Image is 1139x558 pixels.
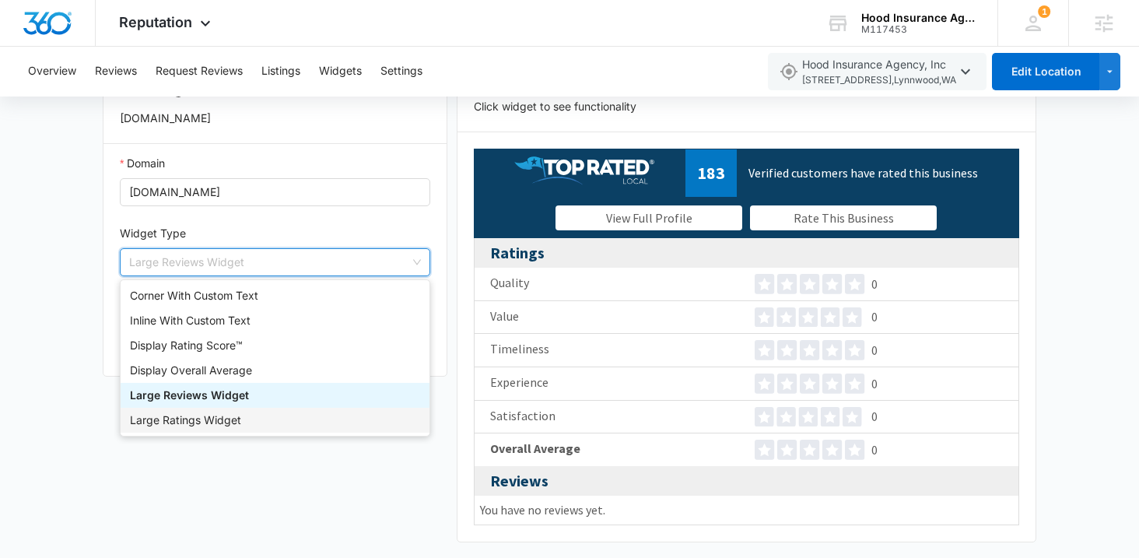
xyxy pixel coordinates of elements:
[156,47,243,97] button: Request Reviews
[475,367,615,400] dt: Experience
[871,275,878,293] figcaption: 0
[155,90,167,103] img: tab_keywords_by_traffic_grey.svg
[871,375,878,392] figcaption: 0
[119,14,192,30] span: Reputation
[59,92,139,102] div: Domain Overview
[555,205,742,230] a: View Full Profile
[130,387,420,404] div: Large Reviews Widget
[130,412,420,429] div: Large Ratings Widget
[25,40,37,53] img: website_grey.svg
[474,98,636,115] p: Click widget to see functionality
[120,225,186,242] label: Widget Type
[42,90,54,103] img: tab_domain_overview_orange.svg
[121,308,429,333] div: Inline With Custom Text
[120,155,165,172] label: Domain
[871,441,878,458] figcaption: 0
[121,358,429,383] div: Display Overall Average
[475,466,1019,496] h3: Reviews
[802,73,956,88] span: [STREET_ADDRESS] , Lynnwood , WA
[129,249,421,275] span: Large Reviews Widget
[172,92,262,102] div: Keywords by Traffic
[95,47,137,97] button: Reviews
[380,47,422,97] button: Settings
[121,283,429,308] div: Corner With Custom Text
[130,337,420,354] div: Display Rating Score™
[475,400,615,433] dt: Satisfaction
[685,149,737,197] strong: 183
[44,25,76,37] div: v 4.0.25
[802,56,956,88] span: Hood Insurance Agency, Inc
[28,47,76,97] button: Overview
[1038,5,1050,18] span: 1
[871,342,878,359] figcaption: 0
[1038,5,1050,18] div: notifications count
[319,47,362,97] button: Widgets
[475,333,615,367] dt: Timeliness
[992,53,1099,90] button: Edit Location
[121,408,429,433] div: Large Ratings Widget
[130,312,420,329] div: Inline With Custom Text
[750,205,937,230] a: Rate This Business
[861,24,975,35] div: account id
[748,164,978,181] span: Verified customers have rated this business
[475,238,1019,268] h3: Ratings
[121,383,429,408] div: Large Reviews Widget
[130,362,420,379] div: Display Overall Average
[120,110,430,127] p: [DOMAIN_NAME]
[120,178,430,206] input: Domain
[261,47,300,97] button: Listings
[25,25,37,37] img: logo_orange.svg
[475,300,615,334] dt: Value
[40,40,171,53] div: Domain: [DOMAIN_NAME]
[480,501,1014,518] div: You have no reviews yet.
[130,287,420,304] div: Corner With Custom Text
[871,408,878,425] figcaption: 0
[768,53,987,90] button: Hood Insurance Agency, Inc[STREET_ADDRESS],Lynnwood,WA
[490,440,580,456] strong: Overall Average
[871,308,878,325] figcaption: 0
[475,268,615,300] dt: Quality
[861,12,975,24] div: account name
[121,333,429,358] div: Display Rating Score™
